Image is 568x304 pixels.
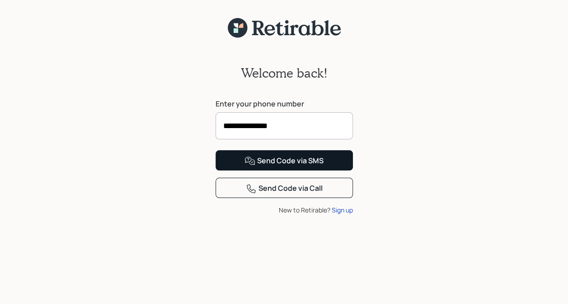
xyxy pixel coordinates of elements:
div: Sign up [332,205,353,215]
button: Send Code via SMS [216,150,353,170]
div: New to Retirable? [216,205,353,215]
div: Send Code via Call [246,183,323,194]
h2: Welcome back! [241,65,328,81]
label: Enter your phone number [216,99,353,109]
div: Send Code via SMS [244,156,324,166]
button: Send Code via Call [216,178,353,198]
